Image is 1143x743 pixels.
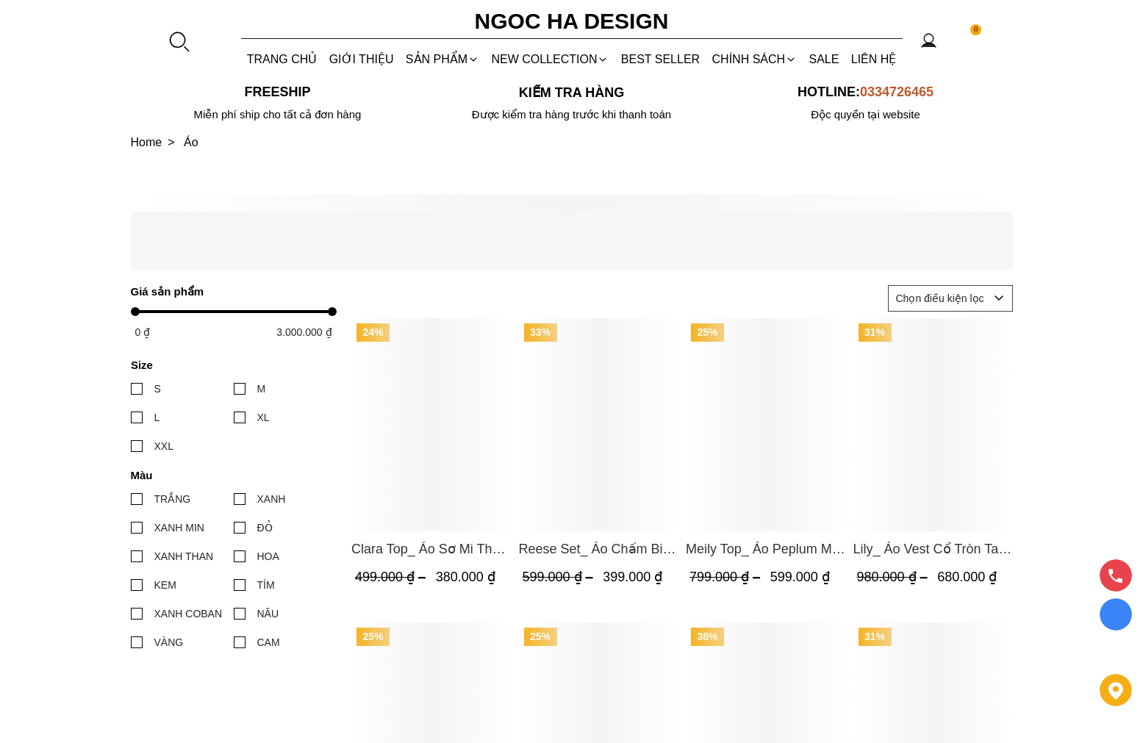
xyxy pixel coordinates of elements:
h4: Màu [131,469,327,481]
p: Hotline: [719,85,1013,100]
span: 0 ₫ [135,326,151,338]
span: 680.000 ₫ [937,570,997,585]
div: Miễn phí ship cho tất cả đơn hàng [131,108,425,121]
h6: Độc quyền tại website [719,108,1013,121]
h4: Size [131,359,327,371]
a: GIỚI THIỆU [323,40,399,79]
h4: Giá sản phẩm [131,285,327,298]
div: HOA [257,548,279,564]
div: XL [257,409,270,426]
a: TRANG CHỦ [241,40,323,79]
a: Display image [1100,598,1132,631]
p: Được kiểm tra hàng trước khi thanh toán [425,108,719,121]
div: XXL [154,438,173,454]
a: Link to Lily_ Áo Vest Cổ Tròn Tay Lừng Mix Chân Váy Lưới Màu Hồng A1082+CV140 [853,539,1013,559]
span: 399.000 ₫ [603,570,662,585]
span: 499.000 ₫ [355,570,429,585]
span: 380.000 ₫ [435,570,495,585]
a: Product image - Lily_ Áo Vest Cổ Tròn Tay Lừng Mix Chân Váy Lưới Màu Hồng A1082+CV140 [853,318,1013,531]
div: XANH THAN [154,548,214,564]
span: 799.000 ₫ [689,570,764,585]
div: Chính sách [706,40,803,79]
a: SALE [803,40,845,79]
a: LIÊN HỆ [845,40,903,79]
a: Product image - Reese Set_ Áo Chấm Bi Vai Chờm Mix Chân Váy Xếp Ly Hông Màu Nâu Tây A1087+CV142 [518,318,678,531]
div: KEM [154,577,176,593]
span: 599.000 ₫ [522,570,596,585]
span: 0334726465 [860,85,934,99]
span: 0 [970,24,982,36]
div: TRẮNG [154,491,191,507]
a: Link to Clara Top_ Áo Sơ Mi Thô Cổ Đức Màu Trắng A1089 [351,539,512,559]
a: Product image - Meily Top_ Áo Peplum Mix Choàng Vai Vải Tơ Màu Trắng A1086 [686,318,846,531]
a: NEW COLLECTION [485,40,615,79]
span: Meily Top_ Áo Peplum Mix Choàng Vai Vải Tơ Màu Trắng A1086 [686,539,846,559]
div: CAM [257,634,280,650]
span: Clara Top_ Áo Sơ Mi Thô Cổ Đức Màu Trắng A1089 [351,539,512,559]
span: 980.000 ₫ [856,570,931,585]
div: S [154,381,161,397]
a: Link to Áo [184,136,198,148]
a: Product image - Clara Top_ Áo Sơ Mi Thô Cổ Đức Màu Trắng A1089 [351,318,512,531]
span: Lily_ Áo Vest Cổ Tròn Tay Lừng Mix Chân Váy Lưới Màu Hồng A1082+CV140 [853,539,1013,559]
a: Link to Meily Top_ Áo Peplum Mix Choàng Vai Vải Tơ Màu Trắng A1086 [686,539,846,559]
div: NÂU [257,606,279,622]
div: ĐỎ [257,520,273,536]
a: Ngoc Ha Design [462,4,682,39]
div: SẢN PHẨM [400,40,486,79]
a: Link to Reese Set_ Áo Chấm Bi Vai Chờm Mix Chân Váy Xếp Ly Hông Màu Nâu Tây A1087+CV142 [518,539,678,559]
a: BEST SELLER [615,40,706,79]
div: XANH [257,491,286,507]
div: L [154,409,160,426]
p: Freeship [131,85,425,100]
div: XANH COBAN [154,606,223,622]
div: M [257,381,266,397]
span: > [162,136,180,148]
a: messenger [1100,637,1132,665]
span: Reese Set_ Áo Chấm Bi Vai Chờm Mix Chân Váy Xếp Ly Hông Màu Nâu Tây A1087+CV142 [518,539,678,559]
font: Kiểm tra hàng [519,85,624,100]
div: TÍM [257,577,275,593]
div: VÀNG [154,634,184,650]
span: 599.000 ₫ [770,570,829,585]
div: XANH MIN [154,520,204,536]
span: 3.000.000 ₫ [276,326,332,338]
a: Link to Home [131,136,184,148]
